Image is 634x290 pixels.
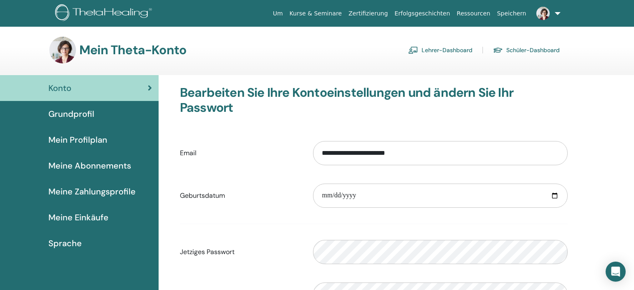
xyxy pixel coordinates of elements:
span: Konto [48,82,71,94]
img: graduation-cap.svg [493,47,503,54]
span: Sprache [48,237,82,250]
label: Email [174,145,307,161]
span: Grundprofil [48,108,94,120]
a: Erfolgsgeschichten [391,6,453,21]
span: Meine Zahlungsprofile [48,185,136,198]
img: logo.png [55,4,155,23]
label: Jetziges Passwort [174,244,307,260]
a: Speichern [494,6,530,21]
a: Zertifizierung [345,6,391,21]
img: default.jpg [536,7,550,20]
a: Schüler-Dashboard [493,43,560,57]
img: chalkboard-teacher.svg [408,46,418,54]
a: Lehrer-Dashboard [408,43,472,57]
h3: Bearbeiten Sie Ihre Kontoeinstellungen und ändern Sie Ihr Passwort [180,85,568,115]
a: Kurse & Seminare [286,6,345,21]
a: Ressourcen [453,6,493,21]
h3: Mein Theta-Konto [79,43,186,58]
span: Mein Profilplan [48,134,107,146]
span: Meine Abonnements [48,159,131,172]
img: default.jpg [49,37,76,63]
a: Um [270,6,286,21]
span: Meine Einkäufe [48,211,109,224]
div: Open Intercom Messenger [606,262,626,282]
label: Geburtsdatum [174,188,307,204]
